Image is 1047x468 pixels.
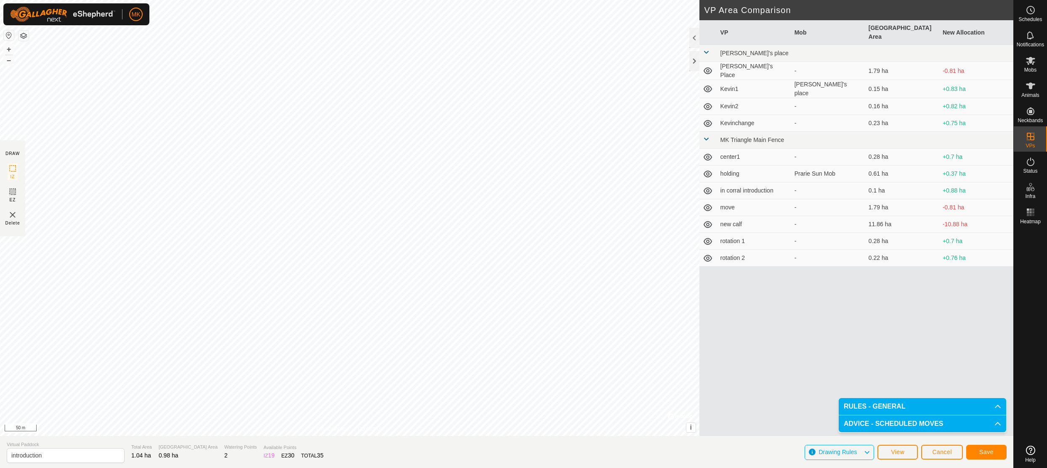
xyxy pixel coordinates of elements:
[1024,67,1036,72] span: Mobs
[865,199,939,216] td: 1.79 ha
[690,424,691,431] span: i
[795,220,862,229] div: -
[795,254,862,262] div: -
[865,149,939,166] td: 0.28 ha
[795,80,862,98] div: [PERSON_NAME]'s place
[1020,219,1041,224] span: Heatmap
[5,220,20,226] span: Delete
[19,31,29,41] button: Map Layers
[1018,17,1042,22] span: Schedules
[11,174,15,180] span: IZ
[979,449,994,455] span: Save
[865,80,939,98] td: 0.15 ha
[939,233,1013,250] td: +0.7 ha
[288,452,295,459] span: 30
[839,415,1006,432] p-accordion-header: ADVICE - SCHEDULED MOVES
[939,250,1013,267] td: +0.76 ha
[159,452,178,459] span: 0.98 ha
[1023,168,1037,174] span: Status
[818,449,857,455] span: Drawing Rules
[717,98,791,115] td: Kevin2
[791,20,865,45] th: Mob
[131,452,151,459] span: 1.04 ha
[839,398,1006,415] p-accordion-header: RULES - GENERAL
[865,62,939,80] td: 1.79 ha
[939,216,1013,233] td: -10.88 ha
[795,169,862,178] div: Prarie Sun Mob
[865,20,939,45] th: [GEOGRAPHIC_DATA] Area
[4,30,14,40] button: Reset Map
[159,444,218,451] span: [GEOGRAPHIC_DATA] Area
[795,119,862,128] div: -
[8,210,18,220] img: VP
[263,451,274,460] div: IZ
[1026,143,1035,148] span: VPs
[10,7,115,22] img: Gallagher Logo
[932,449,952,455] span: Cancel
[1021,93,1039,98] span: Animals
[939,98,1013,115] td: +0.82 ha
[7,441,125,448] span: Virtual Paddock
[717,149,791,166] td: center1
[717,20,791,45] th: VP
[939,115,1013,132] td: +0.75 ha
[717,182,791,199] td: in corral introduction
[4,44,14,54] button: +
[921,445,963,460] button: Cancel
[717,80,791,98] td: Kevin1
[224,452,228,459] span: 2
[939,199,1013,216] td: -0.81 ha
[717,233,791,250] td: rotation 1
[1014,442,1047,466] a: Help
[865,98,939,115] td: 0.16 ha
[865,115,939,132] td: 0.23 ha
[865,182,939,199] td: 0.1 ha
[717,166,791,182] td: holding
[1025,457,1036,463] span: Help
[224,444,257,451] span: Watering Points
[1018,118,1043,123] span: Neckbands
[131,444,152,451] span: Total Area
[717,199,791,216] td: move
[720,136,784,143] span: MK Triangle Main Fence
[795,152,862,161] div: -
[282,451,295,460] div: EZ
[939,166,1013,182] td: +0.37 ha
[10,197,16,203] span: EZ
[891,449,904,455] span: View
[939,20,1013,45] th: New Allocation
[717,115,791,132] td: Kevinchange
[795,203,862,212] div: -
[865,233,939,250] td: 0.28 ha
[717,250,791,267] td: rotation 2
[939,80,1013,98] td: +0.83 ha
[865,166,939,182] td: 0.61 ha
[263,444,323,451] span: Available Points
[939,182,1013,199] td: +0.88 ha
[317,452,324,459] span: 35
[1025,194,1035,199] span: Infra
[686,423,696,432] button: i
[720,50,789,56] span: [PERSON_NAME]'s place
[358,425,383,433] a: Contact Us
[795,237,862,246] div: -
[844,420,943,427] span: ADVICE - SCHEDULED MOVES
[795,186,862,195] div: -
[5,150,20,157] div: DRAW
[132,10,141,19] span: MK
[301,451,324,460] div: TOTAL
[865,250,939,267] td: 0.22 ha
[877,445,918,460] button: View
[939,149,1013,166] td: +0.7 ha
[795,67,862,75] div: -
[316,425,348,433] a: Privacy Policy
[795,102,862,111] div: -
[966,445,1007,460] button: Save
[865,216,939,233] td: 11.86 ha
[4,55,14,65] button: –
[844,403,906,410] span: RULES - GENERAL
[704,5,1013,15] h2: VP Area Comparison
[268,452,275,459] span: 19
[717,62,791,80] td: [PERSON_NAME]'s Place
[1017,42,1044,47] span: Notifications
